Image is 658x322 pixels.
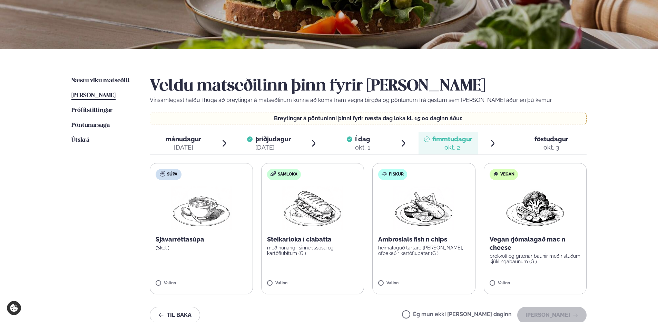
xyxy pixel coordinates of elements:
span: Pöntunarsaga [71,122,110,128]
p: Breytingar á pöntuninni þinni fyrir næsta dag loka kl. 15:00 daginn áður. [157,116,580,121]
h2: Veldu matseðilinn þinn fyrir [PERSON_NAME] [150,77,587,96]
span: Í dag [355,135,370,143]
img: Vegan.svg [493,171,499,177]
a: Næstu viku matseðill [71,77,130,85]
span: Súpa [167,172,177,177]
span: Vegan [500,172,514,177]
span: Prófílstillingar [71,107,112,113]
a: Cookie settings [7,301,21,315]
p: Vinsamlegast hafðu í huga að breytingar á matseðlinum kunna að koma fram vegna birgða og pöntunum... [150,96,587,104]
a: [PERSON_NAME] [71,92,116,100]
div: okt. 1 [355,143,370,152]
div: okt. 2 [432,143,472,152]
div: okt. 3 [534,143,568,152]
div: [DATE] [166,143,201,152]
span: Útskrá [71,137,89,143]
span: fimmtudagur [432,135,472,143]
p: heimalöguð tartare [PERSON_NAME], ofbakaðir kartöflubátar (G ) [378,245,470,256]
p: Steikarloka í ciabatta [267,235,359,244]
p: Vegan rjómalagað mac n cheese [490,235,581,252]
a: Útskrá [71,136,89,144]
img: fish.svg [382,171,387,177]
img: soup.svg [160,171,165,177]
img: sandwich-new-16px.svg [271,171,276,176]
img: Soup.png [171,186,232,230]
a: Prófílstillingar [71,106,112,115]
div: [DATE] [255,143,291,152]
p: brokkolí og grænar baunir með ristuðum kjúklingabaunum (G ) [490,253,581,264]
span: Samloka [278,172,297,177]
span: föstudagur [534,135,568,143]
p: með hunangi, sinnepssósu og kartöflubitum (G ) [267,245,359,256]
span: Fiskur [389,172,404,177]
a: Pöntunarsaga [71,121,110,130]
img: Panini.png [282,186,343,230]
p: (Skel ) [156,245,247,250]
p: Ambrosials fish n chips [378,235,470,244]
img: Fish-Chips.png [393,186,454,230]
span: [PERSON_NAME] [71,93,116,98]
span: mánudagur [166,135,201,143]
p: Sjávarréttasúpa [156,235,247,244]
img: Vegan.png [505,186,566,230]
span: Næstu viku matseðill [71,78,130,84]
span: þriðjudagur [255,135,291,143]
